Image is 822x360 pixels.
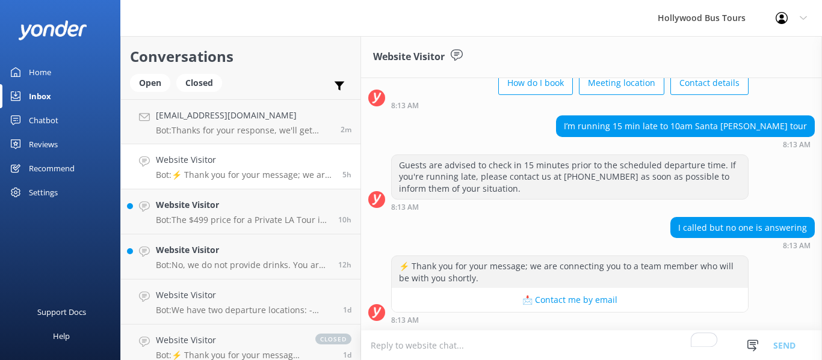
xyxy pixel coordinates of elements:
button: Meeting location [579,71,664,95]
h4: [EMAIL_ADDRESS][DOMAIN_NAME] [156,109,332,122]
a: Open [130,76,176,89]
h4: Website Visitor [156,288,334,302]
span: Sep 11 2025 03:16am (UTC -07:00) America/Tijuana [338,215,351,225]
img: yonder-white-logo.png [18,20,87,40]
a: Website VisitorBot:⚡ Thank you for your message; we are connecting you to a team member who will ... [121,144,360,189]
p: Bot: The $499 price for a Private LA Tour in a 13-seat Open-Air Van is for the first 2 hours, not... [156,215,329,225]
div: Closed [176,74,222,92]
div: Sep 11 2025 08:13am (UTC -07:00) America/Tijuana [556,140,815,148]
div: Sep 11 2025 08:13am (UTC -07:00) America/Tijuana [391,203,749,211]
div: Sep 11 2025 08:13am (UTC -07:00) America/Tijuana [391,101,749,109]
h4: Website Visitor [156,153,333,166]
span: Sep 11 2025 01:11am (UTC -07:00) America/Tijuana [338,260,351,270]
div: Help [53,324,70,348]
div: I called but no one is answering [671,218,814,238]
div: Settings [29,180,58,204]
span: Sep 10 2025 02:56am (UTC -07:00) America/Tijuana [343,350,351,360]
a: [EMAIL_ADDRESS][DOMAIN_NAME]Bot:Thanks for your response, we'll get back to you as soon as we can... [121,99,360,144]
h4: Website Visitor [156,198,329,212]
div: Sep 11 2025 08:13am (UTC -07:00) America/Tijuana [670,241,815,249]
a: Closed [176,76,228,89]
strong: 8:13 AM [391,317,419,324]
strong: 8:13 AM [391,102,419,109]
strong: 8:13 AM [783,141,811,148]
a: Website VisitorBot:No, we do not provide drinks. You are welcome to bring your own.12h [121,234,360,279]
div: ⚡ Thank you for your message; we are connecting you to a team member who will be with you shortly. [392,256,748,288]
strong: 8:13 AM [783,242,811,249]
div: Sep 11 2025 08:13am (UTC -07:00) America/Tijuana [391,316,749,324]
div: I’m running 15 min late to 10am Santa [PERSON_NAME] tour [557,116,814,136]
div: Guests are advised to check in 15 minutes prior to the scheduled departure time. If you're runnin... [392,155,748,199]
div: Reviews [29,132,58,156]
h4: Website Visitor [156,243,329,257]
h4: Website Visitor [156,334,303,347]
p: Bot: No, we do not provide drinks. You are welcome to bring your own. [156,260,329,270]
h3: Website Visitor [373,49,445,65]
strong: 8:13 AM [391,204,419,211]
span: Sep 11 2025 01:14pm (UTC -07:00) America/Tijuana [341,124,351,135]
span: closed [315,334,351,344]
span: Sep 10 2025 10:35am (UTC -07:00) America/Tijuana [343,305,351,315]
div: Home [29,60,51,84]
div: Support Docs [37,300,86,324]
div: Open [130,74,170,92]
div: Recommend [29,156,75,180]
button: 📩 Contact me by email [392,288,748,312]
button: How do I book [498,71,573,95]
h2: Conversations [130,45,351,68]
p: Bot: Thanks for your response, we'll get back to you as soon as we can during opening hours. [156,125,332,136]
div: Inbox [29,84,51,108]
span: Sep 11 2025 08:13am (UTC -07:00) America/Tijuana [342,169,351,180]
p: Bot: ⚡ Thank you for your message; we are connecting you to a team member who will be with you sh... [156,169,333,180]
p: Bot: We have two departure locations: - [STREET_ADDRESS]. Please check-in inside the [GEOGRAPHIC_... [156,305,334,316]
a: Website VisitorBot:We have two departure locations: - [STREET_ADDRESS]. Please check-in inside th... [121,279,360,325]
button: Contact details [670,71,749,95]
div: Chatbot [29,108,58,132]
a: Website VisitorBot:The $499 price for a Private LA Tour in a 13-seat Open-Air Van is for the firs... [121,189,360,234]
textarea: To enrich screen reader interactions, please activate Accessibility in Grammarly extension settings [361,331,822,360]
